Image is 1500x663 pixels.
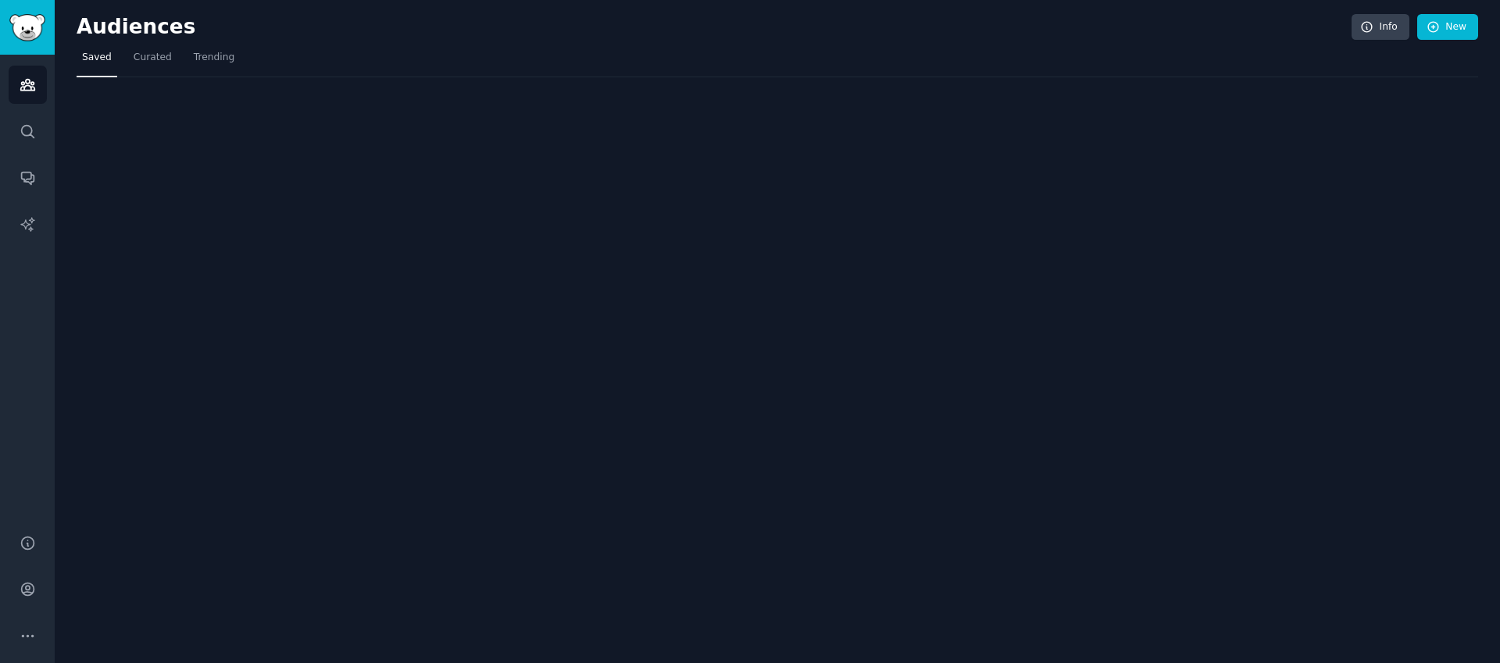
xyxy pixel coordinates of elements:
h2: Audiences [77,15,1352,40]
a: Trending [188,45,240,77]
a: Curated [128,45,177,77]
a: Info [1352,14,1409,41]
span: Curated [134,51,172,65]
img: GummySearch logo [9,14,45,41]
span: Saved [82,51,112,65]
a: New [1417,14,1478,41]
span: Trending [194,51,234,65]
a: Saved [77,45,117,77]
